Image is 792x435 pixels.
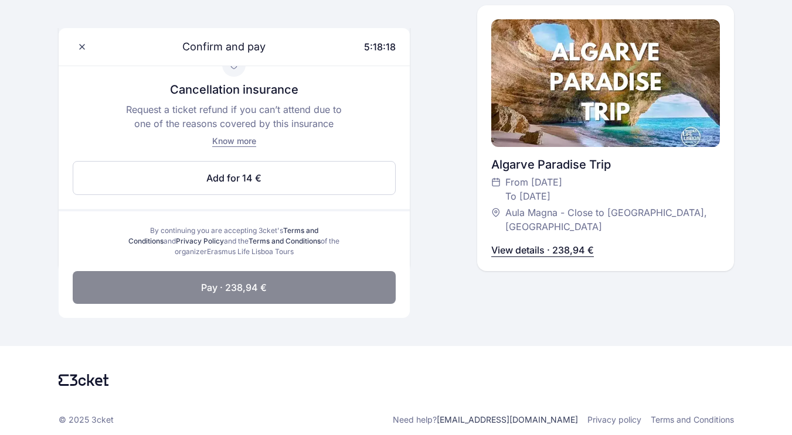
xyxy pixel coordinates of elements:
[59,414,114,426] p: © 2025 3cket
[505,175,562,203] span: From [DATE] To [DATE]
[170,81,298,98] p: Cancellation insurance
[176,237,224,245] a: Privacy Policy
[73,271,396,304] button: Pay · 238,94 €
[393,414,578,426] p: Need help?
[73,161,396,195] button: Add for 14 €
[124,225,344,257] div: By continuing you are accepting 3cket's and and the of the organizer
[212,136,256,146] span: Know more
[364,41,396,53] span: 5:18:18
[651,414,734,426] a: Terms and Conditions
[168,39,266,55] span: Confirm and pay
[249,237,321,245] a: Terms and Conditions
[505,205,708,234] span: Aula Magna - Close to [GEOGRAPHIC_DATA], [GEOGRAPHIC_DATA]
[491,243,594,257] p: View details · 238,94 €
[491,156,720,173] div: Algarve Paradise Trip
[437,415,578,424] a: [EMAIL_ADDRESS][DOMAIN_NAME]
[201,280,267,294] span: Pay · 238,94 €
[587,414,641,426] a: Privacy policy
[207,247,294,256] span: Erasmus Life Lisboa Tours
[206,171,261,185] span: Add for 14 €
[121,102,346,131] p: Request a ticket refund if you can’t attend due to one of the reasons covered by this insurance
